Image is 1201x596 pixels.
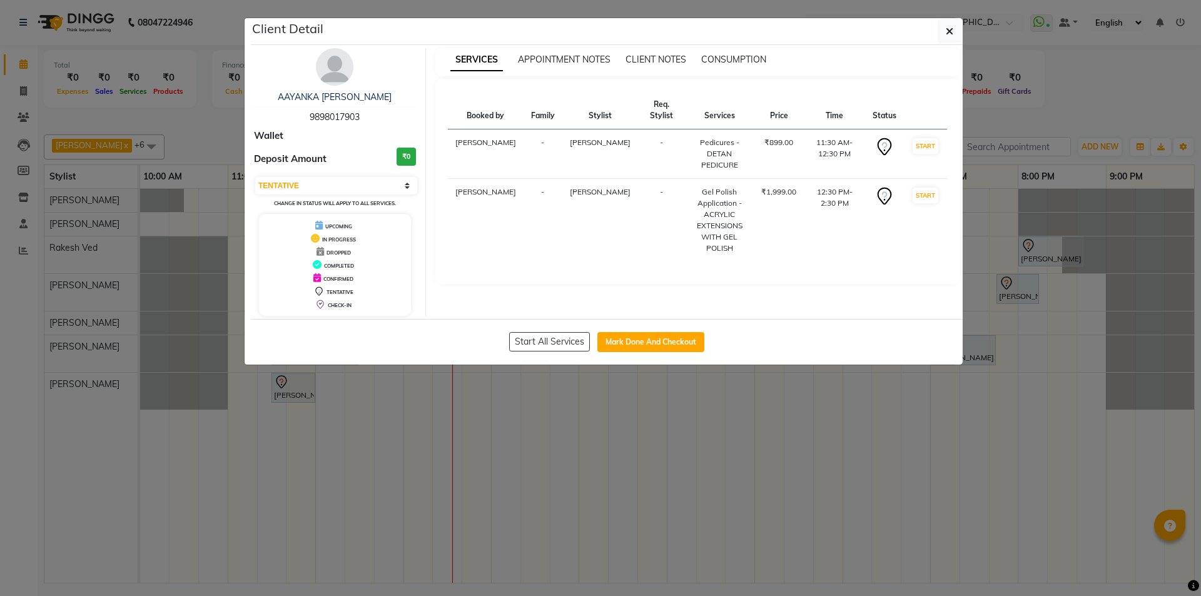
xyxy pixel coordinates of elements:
th: Stylist [562,91,638,129]
button: START [913,188,938,203]
span: CONFIRMED [323,276,353,282]
div: Gel Polish Application - ACRYLIC EXTENSIONS WITH GEL POLISH [693,186,746,254]
iframe: chat widget [1148,546,1188,583]
span: TENTATIVE [327,289,353,295]
h5: Client Detail [252,19,323,38]
td: 12:30 PM-2:30 PM [804,179,865,262]
td: - [638,179,686,262]
th: Price [754,91,804,129]
span: SERVICES [450,49,503,71]
span: [PERSON_NAME] [570,138,631,147]
button: Mark Done And Checkout [597,332,704,352]
td: [PERSON_NAME] [448,129,524,179]
span: [PERSON_NAME] [570,187,631,196]
td: - [638,129,686,179]
th: Time [804,91,865,129]
th: Family [524,91,562,129]
th: Req. Stylist [638,91,686,129]
td: 11:30 AM-12:30 PM [804,129,865,179]
span: CHECK-IN [328,302,352,308]
span: APPOINTMENT NOTES [518,54,611,65]
button: START [913,138,938,154]
span: Deposit Amount [254,152,327,166]
span: Wallet [254,129,283,143]
span: DROPPED [327,250,351,256]
div: Pedicures - DETAN PEDICURE [693,137,746,171]
button: Start All Services [509,332,590,351]
div: ₹899.00 [761,137,796,148]
td: [PERSON_NAME] [448,179,524,262]
h3: ₹0 [397,148,416,166]
span: IN PROGRESS [322,236,356,243]
img: avatar [316,48,353,86]
th: Status [865,91,904,129]
th: Services [686,91,754,129]
span: CLIENT NOTES [626,54,686,65]
td: - [524,129,562,179]
td: - [524,179,562,262]
div: ₹1,999.00 [761,186,796,198]
span: UPCOMING [325,223,352,230]
span: CONSUMPTION [701,54,766,65]
span: 9898017903 [310,111,360,123]
a: AAYANKA [PERSON_NAME] [278,91,392,103]
span: COMPLETED [324,263,354,269]
small: Change in status will apply to all services. [274,200,396,206]
th: Booked by [448,91,524,129]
